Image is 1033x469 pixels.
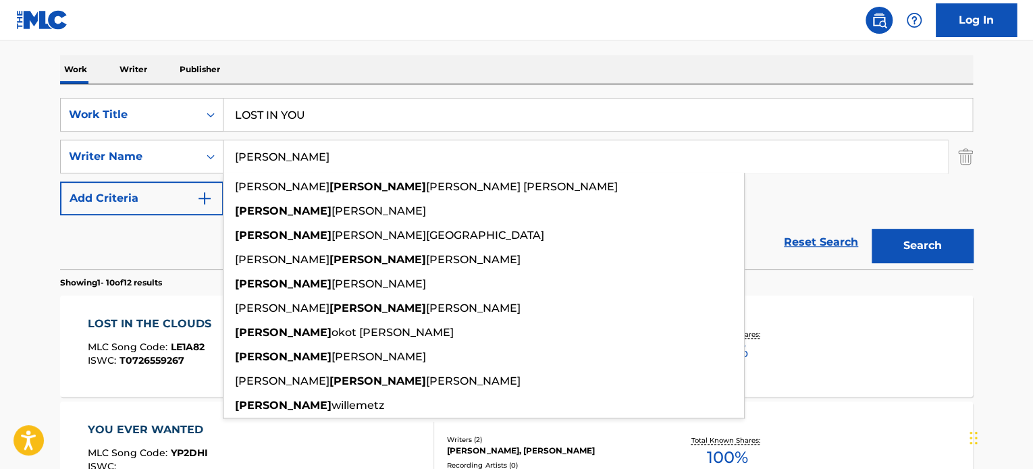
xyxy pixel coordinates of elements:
[60,182,223,215] button: Add Criteria
[901,7,928,34] div: Help
[235,229,332,242] strong: [PERSON_NAME]
[447,445,651,457] div: [PERSON_NAME], [PERSON_NAME]
[777,227,865,257] a: Reset Search
[332,229,544,242] span: [PERSON_NAME][GEOGRAPHIC_DATA]
[426,253,521,266] span: [PERSON_NAME]
[88,422,210,438] div: YOU EVER WANTED
[60,277,162,289] p: Showing 1 - 10 of 12 results
[60,55,91,84] p: Work
[332,204,426,217] span: [PERSON_NAME]
[171,341,205,353] span: LE1A82
[447,435,651,445] div: Writers ( 2 )
[235,350,332,363] strong: [PERSON_NAME]
[958,140,973,173] img: Delete Criterion
[426,180,618,193] span: [PERSON_NAME] [PERSON_NAME]
[235,399,332,412] strong: [PERSON_NAME]
[88,316,218,332] div: LOST IN THE CLOUDS
[120,354,184,366] span: T0726559267
[872,229,973,263] button: Search
[329,253,426,266] strong: [PERSON_NAME]
[235,375,329,387] span: [PERSON_NAME]
[69,148,190,165] div: Writer Name
[936,3,1017,37] a: Log In
[970,418,978,458] div: Drag
[332,399,384,412] span: willemetz
[235,277,332,290] strong: [PERSON_NAME]
[60,296,973,397] a: LOST IN THE CLOUDSMLC Song Code:LE1A82ISWC:T0726559267Writers (1)[PERSON_NAME]Recording Artists (...
[329,375,426,387] strong: [PERSON_NAME]
[88,341,171,353] span: MLC Song Code :
[965,404,1033,469] iframe: Chat Widget
[906,12,922,28] img: help
[329,302,426,314] strong: [PERSON_NAME]
[60,98,973,269] form: Search Form
[176,55,224,84] p: Publisher
[88,354,120,366] span: ISWC :
[329,180,426,193] strong: [PERSON_NAME]
[871,12,887,28] img: search
[196,190,213,206] img: 9d2ae6d4665cec9f34b9.svg
[69,107,190,123] div: Work Title
[332,350,426,363] span: [PERSON_NAME]
[691,435,763,445] p: Total Known Shares:
[88,447,171,459] span: MLC Song Code :
[235,302,329,314] span: [PERSON_NAME]
[235,326,332,339] strong: [PERSON_NAME]
[235,180,329,193] span: [PERSON_NAME]
[235,204,332,217] strong: [PERSON_NAME]
[171,447,208,459] span: YP2DHI
[332,277,426,290] span: [PERSON_NAME]
[426,302,521,314] span: [PERSON_NAME]
[332,326,454,339] span: okot [PERSON_NAME]
[235,253,329,266] span: [PERSON_NAME]
[866,7,893,34] a: Public Search
[115,55,151,84] p: Writer
[16,10,68,30] img: MLC Logo
[426,375,521,387] span: [PERSON_NAME]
